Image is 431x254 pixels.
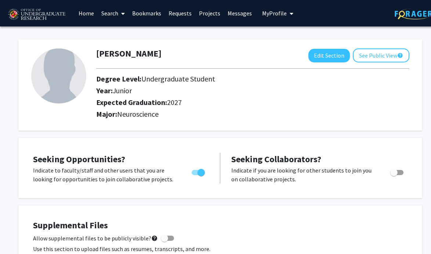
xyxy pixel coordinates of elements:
[113,86,132,95] span: Junior
[96,75,358,83] h2: Degree Level:
[33,244,408,253] p: Use this section to upload files such as resumes, transcripts, and more.
[31,48,86,104] img: Profile Picture
[117,109,159,119] span: Neuroscience
[151,234,158,243] mat-icon: help
[262,10,287,17] span: My Profile
[128,0,165,26] a: Bookmarks
[96,110,409,119] h2: Major:
[75,0,98,26] a: Home
[96,48,162,59] h1: [PERSON_NAME]
[308,49,350,62] button: Edit Section
[195,0,224,26] a: Projects
[231,153,321,165] span: Seeking Collaborators?
[165,0,195,26] a: Requests
[33,166,178,184] p: Indicate to faculty/staff and other users that you are looking for opportunities to join collabor...
[231,166,376,184] p: Indicate if you are looking for other students to join you on collaborative projects.
[397,51,403,60] mat-icon: help
[33,153,125,165] span: Seeking Opportunities?
[33,220,408,231] h4: Supplemental Files
[96,86,358,95] h2: Year:
[167,98,182,107] span: 2027
[33,234,158,243] span: Allow supplemental files to be publicly visible?
[96,98,358,107] h2: Expected Graduation:
[6,6,68,24] img: University of Maryland Logo
[224,0,256,26] a: Messages
[6,221,31,248] iframe: Chat
[189,166,209,177] div: Toggle
[353,48,409,62] button: See Public View
[141,74,215,83] span: Undergraduate Student
[98,0,128,26] a: Search
[387,166,408,177] div: Toggle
